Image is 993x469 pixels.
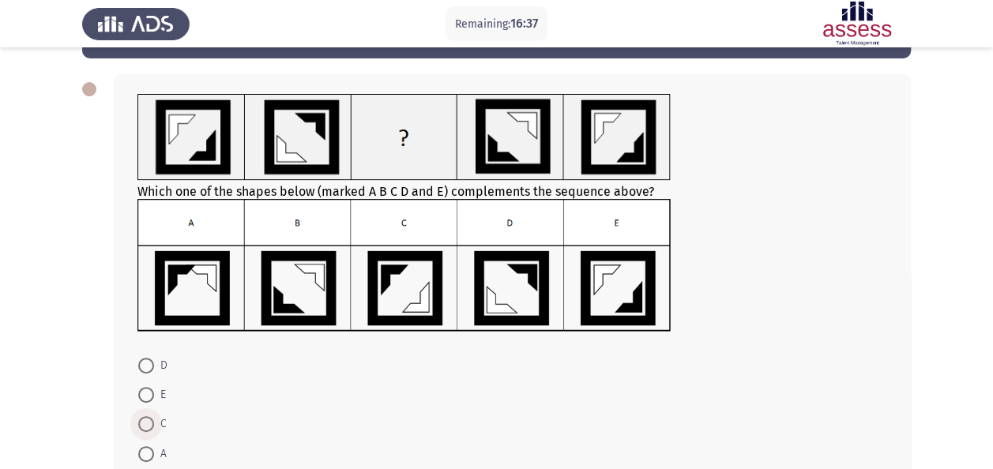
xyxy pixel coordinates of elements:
div: Which one of the shapes below (marked A B C D and E) complements the sequence above? [137,94,887,335]
p: Remaining: [455,14,538,34]
span: 16:37 [510,16,538,31]
img: Assessment logo of ASSESS Focus 4 Module Assessment (EN/AR) (Basic - IB) [803,2,911,46]
img: UkFYYl8wMzJfQi5wbmcxNjkxMjk5MjU4MTYz.png [137,199,671,332]
span: A [154,445,167,463]
img: UkFYYl8wMzJfQS5wbmcxNjkxMjk5MjQ3Mzc4.png [137,94,671,181]
span: E [154,385,166,404]
span: C [154,415,167,433]
span: D [154,356,167,375]
img: Assess Talent Management logo [82,2,190,46]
